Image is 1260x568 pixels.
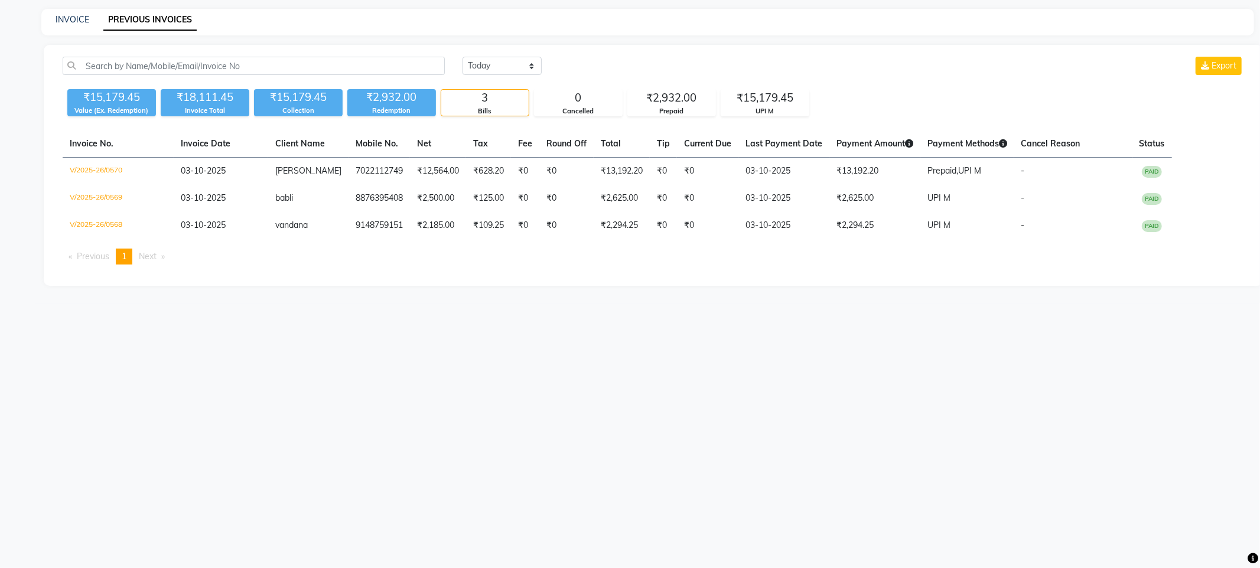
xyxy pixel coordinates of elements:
span: Round Off [546,138,587,149]
div: 3 [441,90,529,106]
div: Invoice Total [161,106,249,116]
td: ₹0 [677,185,738,212]
td: ₹2,294.25 [594,212,650,239]
span: Invoice Date [181,138,230,149]
span: 03-10-2025 [181,165,226,176]
td: ₹0 [539,212,594,239]
span: PAID [1142,166,1162,178]
span: Tip [657,138,670,149]
a: INVOICE [56,14,89,25]
td: 03-10-2025 [738,212,829,239]
td: 7022112749 [349,158,410,185]
td: ₹109.25 [466,212,511,239]
span: Total [601,138,621,149]
div: Bills [441,106,529,116]
div: Collection [254,106,343,116]
span: Tax [473,138,488,149]
td: V/2025-26/0568 [63,212,174,239]
td: ₹2,294.25 [829,212,920,239]
td: ₹0 [677,158,738,185]
div: ₹2,932.00 [347,89,436,106]
div: ₹15,179.45 [67,89,156,106]
td: ₹0 [539,158,594,185]
td: ₹0 [511,212,539,239]
input: Search by Name/Mobile/Email/Invoice No [63,57,445,75]
div: 0 [535,90,622,106]
td: ₹0 [511,158,539,185]
span: - [1021,165,1025,176]
td: ₹0 [650,185,677,212]
td: 03-10-2025 [738,158,829,185]
td: V/2025-26/0570 [63,158,174,185]
div: ₹15,179.45 [254,89,343,106]
div: Redemption [347,106,436,116]
td: ₹125.00 [466,185,511,212]
td: ₹628.20 [466,158,511,185]
span: babli [275,192,293,203]
td: ₹0 [511,185,539,212]
div: Value (Ex. Redemption) [67,106,156,116]
span: UPI M [958,165,981,176]
span: 1 [122,251,126,262]
span: [PERSON_NAME] [275,165,341,176]
span: Fee [518,138,532,149]
span: Previous [77,251,109,262]
td: ₹2,625.00 [594,185,650,212]
span: PAID [1142,193,1162,205]
span: Mobile No. [356,138,398,149]
span: Current Due [684,138,731,149]
td: ₹0 [539,185,594,212]
div: Prepaid [628,106,715,116]
td: ₹2,625.00 [829,185,920,212]
span: Client Name [275,138,325,149]
span: Payment Amount [836,138,913,149]
td: ₹13,192.20 [594,158,650,185]
td: ₹0 [650,158,677,185]
span: Cancel Reason [1021,138,1080,149]
div: ₹18,111.45 [161,89,249,106]
span: UPI M [927,192,950,203]
td: ₹2,185.00 [410,212,466,239]
span: 03-10-2025 [181,220,226,230]
div: ₹15,179.45 [721,90,809,106]
span: Export [1212,60,1236,71]
span: Invoice No. [70,138,113,149]
span: vandana [275,220,308,230]
span: UPI M [927,220,950,230]
td: 03-10-2025 [738,185,829,212]
span: - [1021,220,1025,230]
span: Last Payment Date [745,138,822,149]
td: 9148759151 [349,212,410,239]
span: PAID [1142,220,1162,232]
nav: Pagination [63,249,1244,265]
td: ₹0 [650,212,677,239]
button: Export [1196,57,1242,75]
td: 8876395408 [349,185,410,212]
div: UPI M [721,106,809,116]
div: ₹2,932.00 [628,90,715,106]
td: V/2025-26/0569 [63,185,174,212]
span: 03-10-2025 [181,192,226,203]
span: Prepaid, [927,165,958,176]
td: ₹13,192.20 [829,158,920,185]
span: Status [1139,138,1165,149]
td: ₹2,500.00 [410,185,466,212]
a: PREVIOUS INVOICES [103,9,197,31]
div: Cancelled [535,106,622,116]
td: ₹12,564.00 [410,158,466,185]
span: Net [417,138,431,149]
td: ₹0 [677,212,738,239]
span: Payment Methods [927,138,1007,149]
span: - [1021,192,1025,203]
span: Next [139,251,157,262]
